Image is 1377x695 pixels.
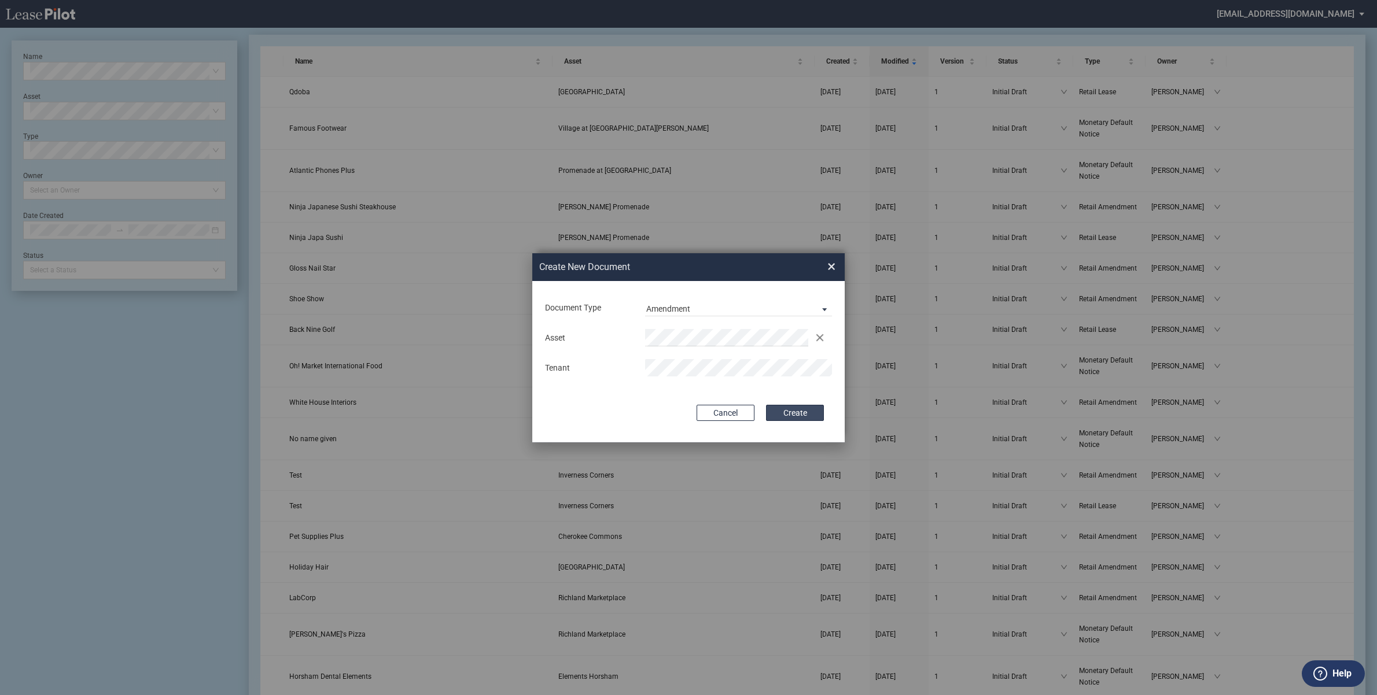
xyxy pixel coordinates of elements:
button: Create [766,405,824,421]
md-select: Document Type: Amendment [645,299,832,316]
md-dialog: Create New ... [532,253,845,443]
div: Document Type [538,302,638,314]
h2: Create New Document [539,261,786,273]
label: Help [1332,666,1352,681]
div: Amendment [646,304,690,313]
div: Asset [538,332,638,344]
div: Tenant [538,363,638,374]
button: Cancel [697,405,754,421]
span: × [827,257,835,276]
